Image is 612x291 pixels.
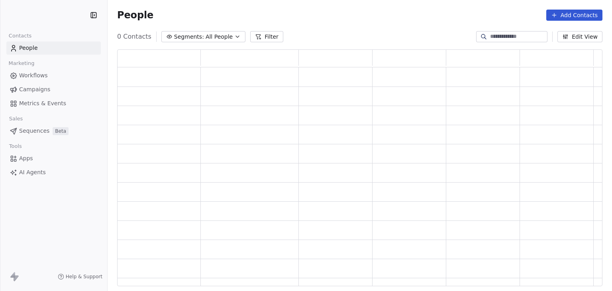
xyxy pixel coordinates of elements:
[19,168,46,177] span: AI Agents
[6,166,101,179] a: AI Agents
[6,69,101,82] a: Workflows
[19,99,66,108] span: Metrics & Events
[19,71,48,80] span: Workflows
[58,273,102,280] a: Help & Support
[206,33,233,41] span: All People
[117,9,153,21] span: People
[174,33,204,41] span: Segments:
[557,31,602,42] button: Edit View
[6,124,101,138] a: SequencesBeta
[6,113,26,125] span: Sales
[6,152,101,165] a: Apps
[19,85,50,94] span: Campaigns
[6,140,25,152] span: Tools
[19,154,33,163] span: Apps
[6,83,101,96] a: Campaigns
[6,41,101,55] a: People
[19,127,49,135] span: Sequences
[546,10,602,21] button: Add Contacts
[66,273,102,280] span: Help & Support
[250,31,283,42] button: Filter
[5,57,38,69] span: Marketing
[19,44,38,52] span: People
[53,127,69,135] span: Beta
[117,32,151,41] span: 0 Contacts
[5,30,35,42] span: Contacts
[6,97,101,110] a: Metrics & Events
